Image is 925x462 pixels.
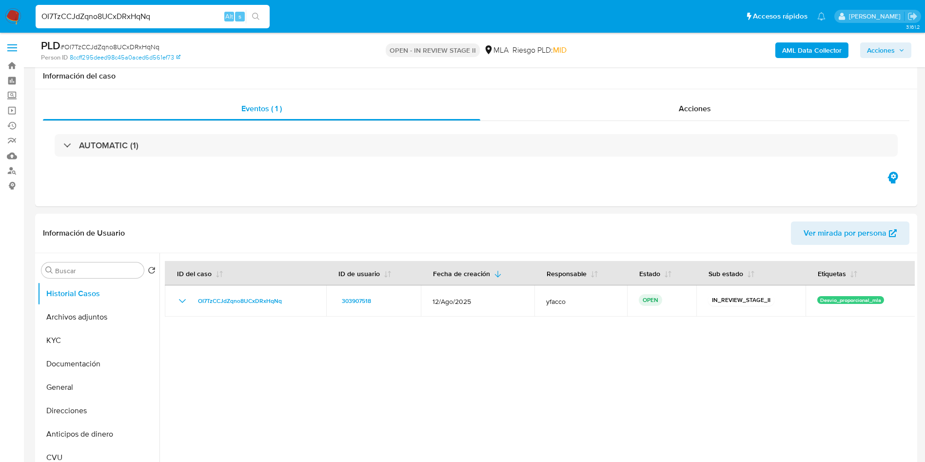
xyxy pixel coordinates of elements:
[907,11,918,21] a: Salir
[679,103,711,114] span: Acciones
[791,221,909,245] button: Ver mirada por persona
[36,10,270,23] input: Buscar usuario o caso...
[148,266,156,277] button: Volver al orden por defecto
[553,44,567,56] span: MID
[43,228,125,238] h1: Información de Usuario
[867,42,895,58] span: Acciones
[246,10,266,23] button: search-icon
[817,12,826,20] a: Notificaciones
[753,11,807,21] span: Accesos rápidos
[38,422,159,446] button: Anticipos de dinero
[38,399,159,422] button: Direcciones
[38,376,159,399] button: General
[38,352,159,376] button: Documentación
[775,42,848,58] button: AML Data Collector
[55,134,898,157] div: AUTOMATIC (1)
[241,103,282,114] span: Eventos ( 1 )
[38,305,159,329] button: Archivos adjuntos
[225,12,233,21] span: Alt
[238,12,241,21] span: s
[55,266,140,275] input: Buscar
[41,53,68,62] b: Person ID
[38,282,159,305] button: Historial Casos
[79,140,138,151] h3: AUTOMATIC (1)
[38,329,159,352] button: KYC
[45,266,53,274] button: Buscar
[386,43,480,57] p: OPEN - IN REVIEW STAGE II
[41,38,60,53] b: PLD
[60,42,159,52] span: # OI7TzCCJdZqno8UCxDRxHqNq
[860,42,911,58] button: Acciones
[782,42,842,58] b: AML Data Collector
[70,53,180,62] a: 8ccff295deed98c45a0aced6d561ef73
[804,221,886,245] span: Ver mirada por persona
[43,71,909,81] h1: Información del caso
[512,45,567,56] span: Riesgo PLD:
[849,12,904,21] p: yesica.facco@mercadolibre.com
[484,45,509,56] div: MLA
